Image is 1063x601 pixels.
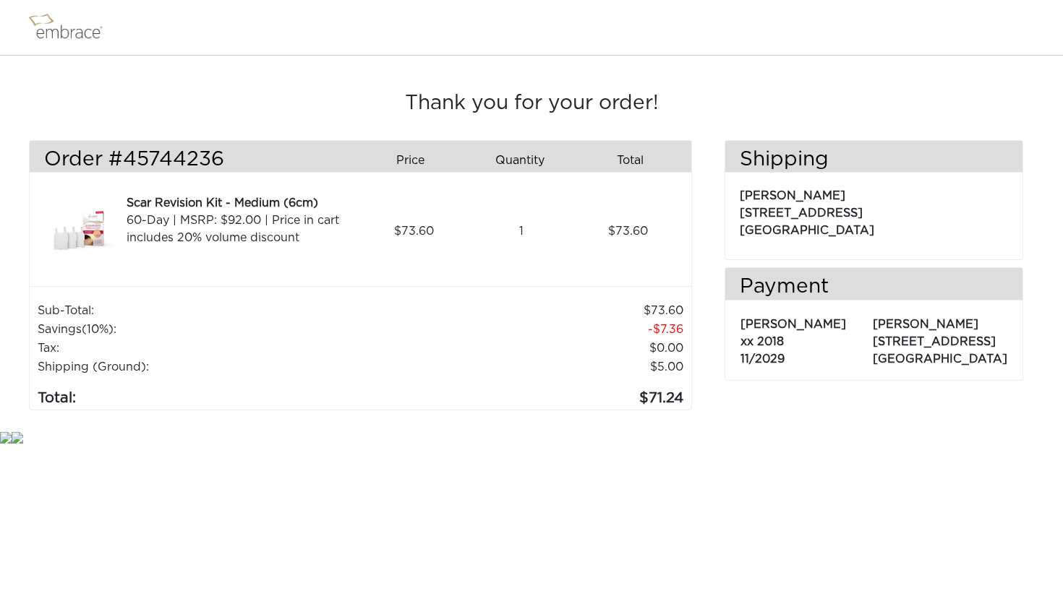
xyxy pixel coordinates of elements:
[44,194,116,268] img: 26525890-8dcd-11e7-bd72-02e45ca4b85b.jpeg
[127,194,355,212] div: Scar Revision Kit - Medium (6cm)
[29,92,1034,116] h3: Thank you for your order!
[12,432,23,444] img: star.gif
[82,324,114,335] span: (10%)
[393,301,684,320] td: 73.60
[393,376,684,410] td: 71.24
[740,319,846,330] span: [PERSON_NAME]
[608,222,648,240] span: 73.60
[37,376,393,410] td: Total:
[394,222,434,240] span: 73.60
[37,358,393,376] td: Shipping (Ground):
[393,339,684,358] td: 0.00
[725,275,1023,300] h3: Payment
[740,336,784,347] span: xx 2018
[37,320,393,339] td: Savings :
[393,320,684,339] td: 7.36
[495,152,545,169] span: Quantity
[127,212,355,246] div: 60-Day | MSRP: $92.00 | Price in cart includes 20% volume discount
[393,358,684,376] td: $5.00
[519,222,524,240] span: 1
[873,308,1007,368] p: [PERSON_NAME] [STREET_ADDRESS] [GEOGRAPHIC_DATA]
[360,148,470,173] div: Price
[740,353,785,365] span: 11/2029
[37,339,393,358] td: Tax:
[44,148,349,173] h3: Order #45744236
[25,9,119,46] img: logo.png
[740,180,1008,239] p: [PERSON_NAME] [STREET_ADDRESS] [GEOGRAPHIC_DATA]
[581,148,691,173] div: Total
[37,301,393,320] td: Sub-Total:
[725,148,1023,173] h3: Shipping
